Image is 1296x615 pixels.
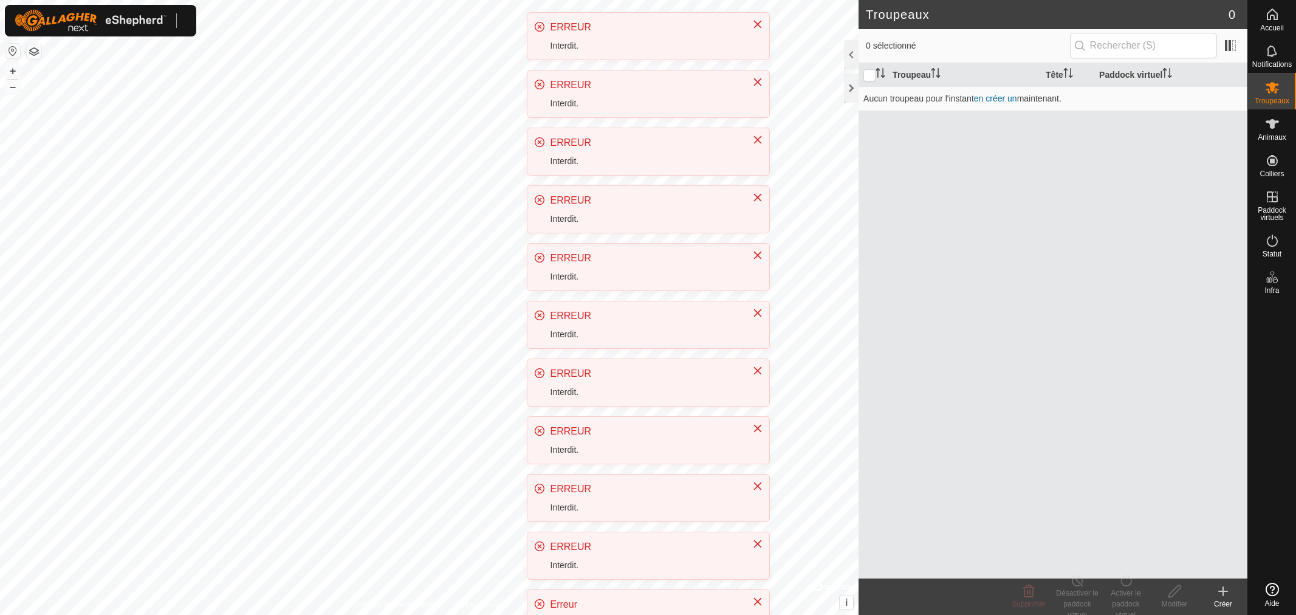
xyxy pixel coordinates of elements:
[931,70,941,80] p-sorticon: Activer pour trier
[5,80,20,94] button: –
[749,593,766,610] button: Close
[859,86,1247,111] td: Aucun troupeau pour l'instant maintenant.
[27,44,41,59] button: Couches de carte
[550,328,740,341] div: Interdit.
[1162,70,1172,80] p-sorticon: Activer pour trier
[550,597,740,612] div: Erreur
[1041,63,1094,87] th: Tête
[550,155,740,168] div: Interdit.
[749,420,766,437] button: Close
[550,213,740,225] div: Interdit.
[550,386,740,399] div: Interdit.
[550,251,740,266] div: ERREUR
[1150,599,1199,610] div: Modifier
[1199,599,1247,610] div: Créer
[1251,207,1293,221] span: Paddock virtuels
[845,597,848,608] span: i
[5,44,20,58] button: Réinitialiser la carte
[1258,134,1286,141] span: Animaux
[1264,600,1279,607] span: Aide
[749,74,766,91] button: Close
[15,10,166,32] img: Logo Gallagher
[749,247,766,264] button: Close
[749,535,766,552] button: Close
[550,424,740,439] div: ERREUR
[550,559,740,572] div: Interdit.
[749,131,766,148] button: Close
[1252,61,1292,68] span: Notifications
[749,478,766,495] button: Close
[550,136,740,150] div: ERREUR
[749,16,766,33] button: Close
[550,309,740,323] div: ERREUR
[550,97,740,110] div: Interdit.
[840,596,853,610] button: i
[1063,70,1073,80] p-sorticon: Activer pour trier
[550,444,740,456] div: Interdit.
[1264,287,1279,294] span: Infra
[1094,63,1247,87] th: Paddock virtuel
[550,366,740,381] div: ERREUR
[550,270,740,283] div: Interdit.
[354,599,439,610] a: Politique de confidentialité
[5,64,20,78] button: +
[550,20,740,35] div: ERREUR
[1229,5,1235,24] span: 0
[866,40,1070,52] span: 0 sélectionné
[1260,24,1284,32] span: Accueil
[1263,250,1281,258] span: Statut
[550,40,740,52] div: Interdit.
[550,482,740,496] div: ERREUR
[866,7,1229,22] h2: Troupeaux
[550,193,740,208] div: ERREUR
[453,599,504,610] a: Contactez-nous
[876,70,885,80] p-sorticon: Activer pour trier
[749,362,766,379] button: Close
[1248,578,1296,612] a: Aide
[749,304,766,321] button: Close
[1070,33,1217,58] input: Rechercher (S)
[550,540,740,554] div: ERREUR
[974,94,1017,103] a: en créer un
[888,63,1041,87] th: Troupeau
[749,189,766,206] button: Close
[550,501,740,514] div: Interdit.
[550,78,740,92] div: ERREUR
[1255,97,1289,105] span: Troupeaux
[1012,600,1045,608] span: Supprimer
[1260,170,1284,177] span: Colliers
